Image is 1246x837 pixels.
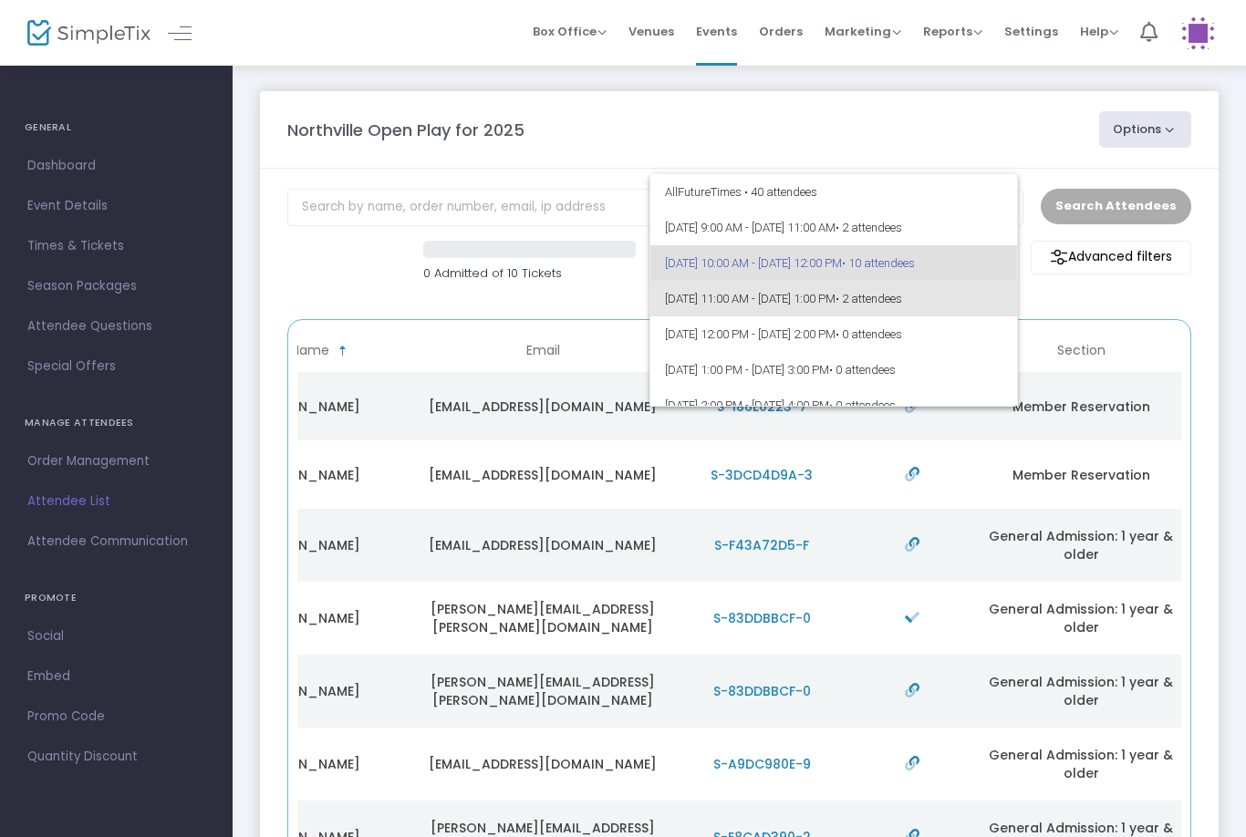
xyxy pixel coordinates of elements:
span: [DATE] 9:00 AM - [DATE] 11:00 AM [665,210,1003,245]
span: [DATE] 12:00 PM - [DATE] 2:00 PM [665,316,1003,352]
span: • 10 attendees [842,256,915,270]
span: [DATE] 10:00 AM - [DATE] 12:00 PM [665,245,1003,281]
span: • 2 attendees [836,292,902,305]
span: [DATE] 2:00 PM - [DATE] 4:00 PM [665,387,1003,423]
span: • 0 attendees [829,398,896,412]
span: • 0 attendees [829,363,896,377]
span: All Future Times • 40 attendees [665,174,1003,210]
span: [DATE] 11:00 AM - [DATE] 1:00 PM [665,281,1003,316]
span: [DATE] 1:00 PM - [DATE] 3:00 PM [665,352,1003,387]
span: • 2 attendees [836,221,902,234]
span: • 0 attendees [836,327,902,341]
